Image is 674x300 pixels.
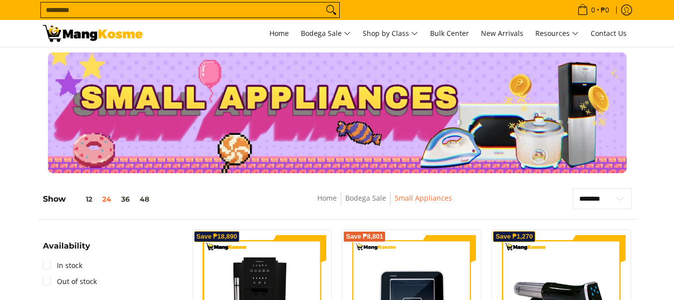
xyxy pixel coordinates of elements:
[301,27,351,40] span: Bodega Sale
[116,195,135,203] button: 36
[425,20,474,47] a: Bulk Center
[296,20,356,47] a: Bodega Sale
[535,27,579,40] span: Resources
[481,28,523,38] span: New Arrivals
[323,2,339,17] button: Search
[197,234,237,240] span: Save ₱18,890
[135,195,154,203] button: 48
[244,192,525,215] nav: Breadcrumbs
[591,28,627,38] span: Contact Us
[97,195,116,203] button: 24
[530,20,584,47] a: Resources
[358,20,423,47] a: Shop by Class
[395,193,452,203] a: Small Appliances
[66,195,97,203] button: 12
[574,4,612,15] span: •
[586,20,632,47] a: Contact Us
[476,20,528,47] a: New Arrivals
[269,28,289,38] span: Home
[43,242,90,250] span: Availability
[345,193,386,203] a: Bodega Sale
[43,258,82,274] a: In stock
[264,20,294,47] a: Home
[43,194,154,204] h5: Show
[495,234,533,240] span: Save ₱1,270
[590,6,597,13] span: 0
[346,234,383,240] span: Save ₱8,801
[599,6,611,13] span: ₱0
[43,25,143,42] img: Small Appliances l Mang Kosme: Home Appliances Warehouse Sale
[363,27,418,40] span: Shop by Class
[317,193,337,203] a: Home
[43,274,97,290] a: Out of stock
[430,28,469,38] span: Bulk Center
[43,242,90,258] summary: Open
[153,20,632,47] nav: Main Menu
